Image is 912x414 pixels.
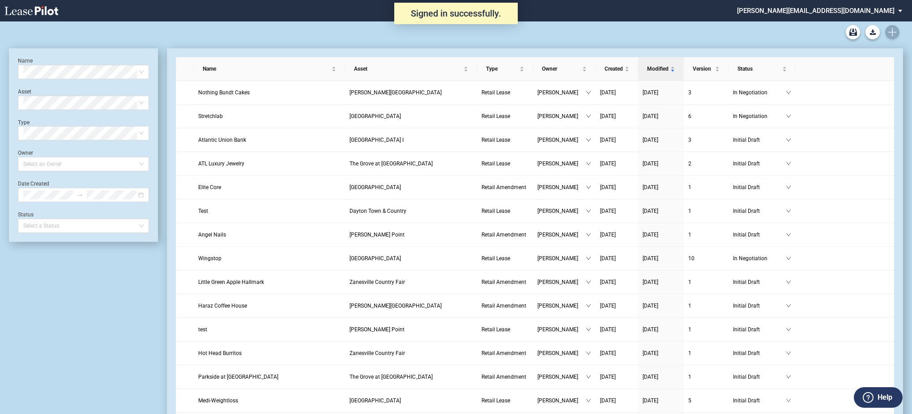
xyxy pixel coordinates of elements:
span: [DATE] [600,89,616,96]
span: down [586,208,591,214]
span: down [586,185,591,190]
span: [DATE] [643,397,658,404]
span: edit [830,185,835,190]
a: Retail Amendment [482,372,528,381]
span: down [586,303,591,308]
a: 6 [688,112,724,121]
span: Initial Draft [733,159,786,168]
span: edit [830,256,835,261]
span: share-alt [853,90,860,96]
span: [PERSON_NAME] [537,135,586,144]
span: [DATE] [600,279,616,285]
span: [PERSON_NAME] [537,325,586,334]
span: 2 [688,161,691,167]
span: share-alt [853,351,860,357]
span: Retail Lease [482,113,510,119]
span: Park West Village III [349,184,401,190]
span: Hanes Point [349,326,405,333]
th: Version [684,57,729,81]
span: Medi-Weightloss [198,397,238,404]
span: down [786,161,791,166]
span: down [586,327,591,332]
span: Type [486,64,518,73]
a: Test [198,207,341,215]
span: Haraz Coffee House [198,303,247,309]
span: edit [830,232,835,237]
span: Test [198,208,208,214]
span: share-alt [853,232,860,238]
span: edit [830,114,835,119]
a: [DATE] [600,325,634,334]
a: [DATE] [643,301,679,310]
a: 2 [688,159,724,168]
span: 1 [688,374,691,380]
a: [DATE] [643,278,679,287]
span: Initial Draft [733,372,786,381]
span: 1 [688,303,691,309]
md-menu: Download Blank Form List [863,25,882,39]
a: [DATE] [600,372,634,381]
a: Nothing Bundt Cakes [198,88,341,97]
span: share-alt [853,374,860,380]
span: download [842,137,847,143]
span: Initial Draft [733,301,786,310]
a: [DATE] [643,396,679,405]
a: [DATE] [643,349,679,358]
span: [DATE] [643,374,658,380]
a: [DATE] [600,230,634,239]
a: [GEOGRAPHIC_DATA] [349,396,473,405]
a: 1 [688,372,724,381]
span: Parkside at The Grove [198,374,278,380]
span: Initial Draft [733,278,786,287]
span: download [842,232,847,237]
span: Initial Draft [733,207,786,215]
a: Retail Lease [482,112,528,121]
span: [DATE] [643,113,658,119]
th: Name [194,57,345,81]
span: down [586,256,591,261]
th: Modified [638,57,684,81]
span: share-alt [853,137,860,144]
span: Version [693,64,713,73]
span: [PERSON_NAME] [537,112,586,121]
span: In Negotiation [733,88,786,97]
span: to [77,192,83,198]
span: 3 [688,89,691,96]
button: Download Blank Form [865,25,880,39]
a: [GEOGRAPHIC_DATA] I [349,135,473,144]
span: down [586,161,591,166]
span: download [842,351,847,356]
a: [GEOGRAPHIC_DATA] [349,112,473,121]
a: 1 [688,325,724,334]
span: [DATE] [600,374,616,380]
span: share-alt [853,256,860,262]
span: down [786,90,791,95]
span: swap-right [77,192,83,198]
span: download [842,374,847,380]
a: [PERSON_NAME][GEOGRAPHIC_DATA] [349,88,473,97]
a: Retail Lease [482,325,528,334]
a: [DATE] [600,278,634,287]
span: Zanesville Country Fair [349,350,405,356]
span: Retail Amendment [482,374,526,380]
label: Help [878,392,892,403]
th: Owner [533,57,596,81]
span: down [786,303,791,308]
span: down [786,256,791,261]
a: Retail Amendment [482,278,528,287]
span: download [842,279,847,285]
span: [PERSON_NAME] [537,278,586,287]
span: [PERSON_NAME] [537,396,586,405]
span: down [786,374,791,380]
a: [DATE] [643,230,679,239]
span: Initial Draft [733,396,786,405]
span: [PERSON_NAME] [537,301,586,310]
span: down [586,279,591,285]
span: 1 [688,208,691,214]
span: Retail Amendment [482,303,526,309]
a: [GEOGRAPHIC_DATA] [349,254,473,263]
span: down [786,185,791,190]
span: down [786,398,791,403]
span: share-alt [853,185,860,191]
a: Dayton Town & Country [349,207,473,215]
